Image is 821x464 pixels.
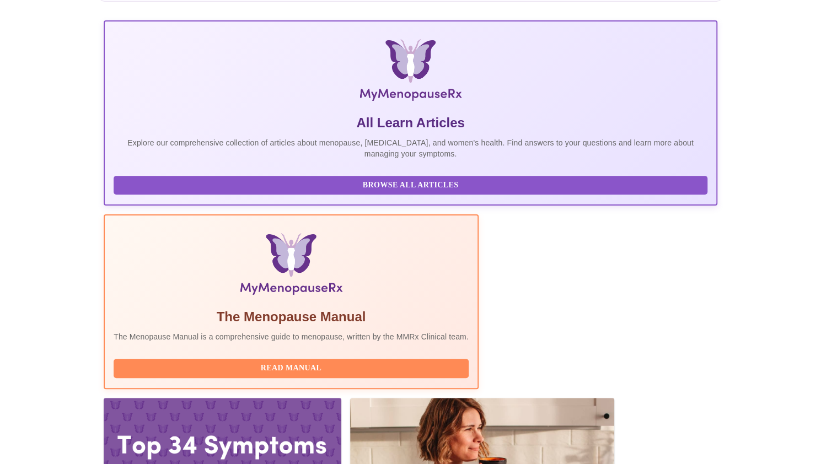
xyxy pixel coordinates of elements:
[125,179,696,192] span: Browse All Articles
[125,362,458,375] span: Read Manual
[114,176,707,195] button: Browse All Articles
[114,114,707,132] h5: All Learn Articles
[170,233,412,299] img: Menopause Manual
[114,308,469,326] h5: The Menopause Manual
[114,363,471,372] a: Read Manual
[114,331,469,342] p: The Menopause Manual is a comprehensive guide to menopause, written by the MMRx Clinical team.
[114,137,707,159] p: Explore our comprehensive collection of articles about menopause, [MEDICAL_DATA], and women's hea...
[114,359,469,378] button: Read Manual
[114,180,710,189] a: Browse All Articles
[206,39,615,105] img: MyMenopauseRx Logo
